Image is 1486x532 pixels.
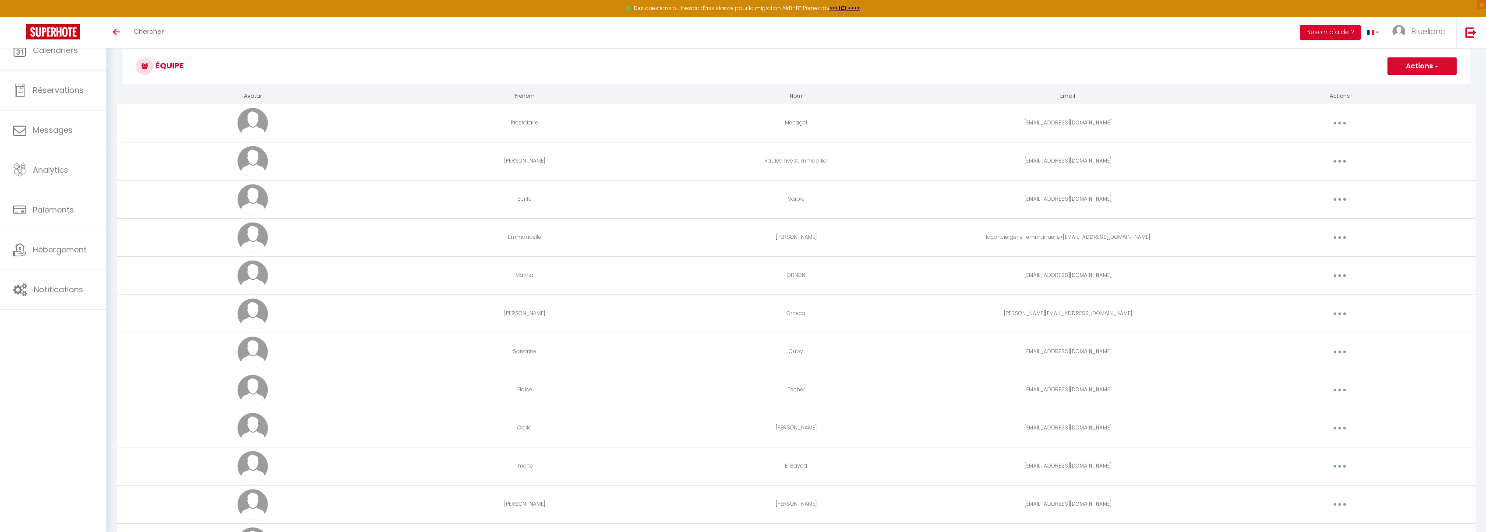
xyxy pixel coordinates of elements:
[932,218,1204,256] td: laconciergerie_emmanuelle+[EMAIL_ADDRESS][DOMAIN_NAME]
[932,333,1204,371] td: [EMAIL_ADDRESS][DOMAIN_NAME]
[660,333,932,371] td: Cuby
[1465,27,1476,38] img: logout
[660,447,932,485] td: El Bayad
[123,49,1470,84] h3: Équipe
[1300,25,1361,40] button: Besoin d'aide ?
[237,413,268,443] img: avatar.png
[932,447,1204,485] td: [EMAIL_ADDRESS][DOMAIN_NAME]
[237,451,268,482] img: avatar.png
[388,104,660,142] td: Prestataire
[1392,25,1405,38] img: ...
[1204,89,1475,104] th: Actions
[660,371,932,409] td: Techer
[388,89,660,104] th: Prénom
[388,218,660,256] td: Emmanuelle
[660,294,932,333] td: Ornecq
[33,85,84,96] span: Réservations
[33,124,73,135] span: Messages
[660,142,932,180] td: Raulet Invest Immobilier
[660,104,932,142] td: Menage1
[660,218,932,256] td: [PERSON_NAME]
[388,371,660,409] td: Eloise
[932,89,1204,104] th: Email
[237,146,268,177] img: avatar.png
[237,260,268,291] img: avatar.png
[33,204,74,215] span: Paiements
[932,104,1204,142] td: [EMAIL_ADDRESS][DOMAIN_NAME]
[237,298,268,329] img: avatar.png
[660,256,932,294] td: ORNON
[388,142,660,180] td: [PERSON_NAME]
[134,27,164,36] span: Chercher
[660,89,932,104] th: Nom
[932,180,1204,218] td: [EMAIL_ADDRESS][DOMAIN_NAME]
[388,180,660,218] td: Serife
[388,485,660,523] td: [PERSON_NAME]
[1387,57,1457,75] button: Actions
[660,180,932,218] td: Varole
[932,409,1204,447] td: [EMAIL_ADDRESS][DOMAIN_NAME]
[33,164,68,175] span: Analytics
[829,4,860,12] a: >>> ICI <<<<
[127,17,170,48] a: Chercher
[237,222,268,253] img: avatar.png
[1386,17,1456,48] a: ... Bluelionc
[237,108,268,138] img: avatar.png
[388,447,660,485] td: Imene
[33,45,78,56] span: Calendriers
[388,294,660,333] td: [PERSON_NAME]
[237,489,268,520] img: avatar.png
[660,409,932,447] td: [PERSON_NAME]
[237,184,268,215] img: avatar.png
[388,256,660,294] td: Marina
[388,409,660,447] td: Clelia
[932,294,1204,333] td: [PERSON_NAME][EMAIL_ADDRESS][DOMAIN_NAME]
[26,24,80,39] img: Super Booking
[932,485,1204,523] td: [EMAIL_ADDRESS][DOMAIN_NAME]
[34,284,83,295] span: Notifications
[33,244,87,255] span: Hébergement
[932,142,1204,180] td: [EMAIL_ADDRESS][DOMAIN_NAME]
[237,375,268,405] img: avatar.png
[237,337,268,367] img: avatar.png
[932,371,1204,409] td: [EMAIL_ADDRESS][DOMAIN_NAME]
[660,485,932,523] td: [PERSON_NAME]
[932,256,1204,294] td: [EMAIL_ADDRESS][DOMAIN_NAME]
[117,89,388,104] th: Avatar
[388,333,660,371] td: Sandrine
[1411,26,1445,37] span: Bluelionc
